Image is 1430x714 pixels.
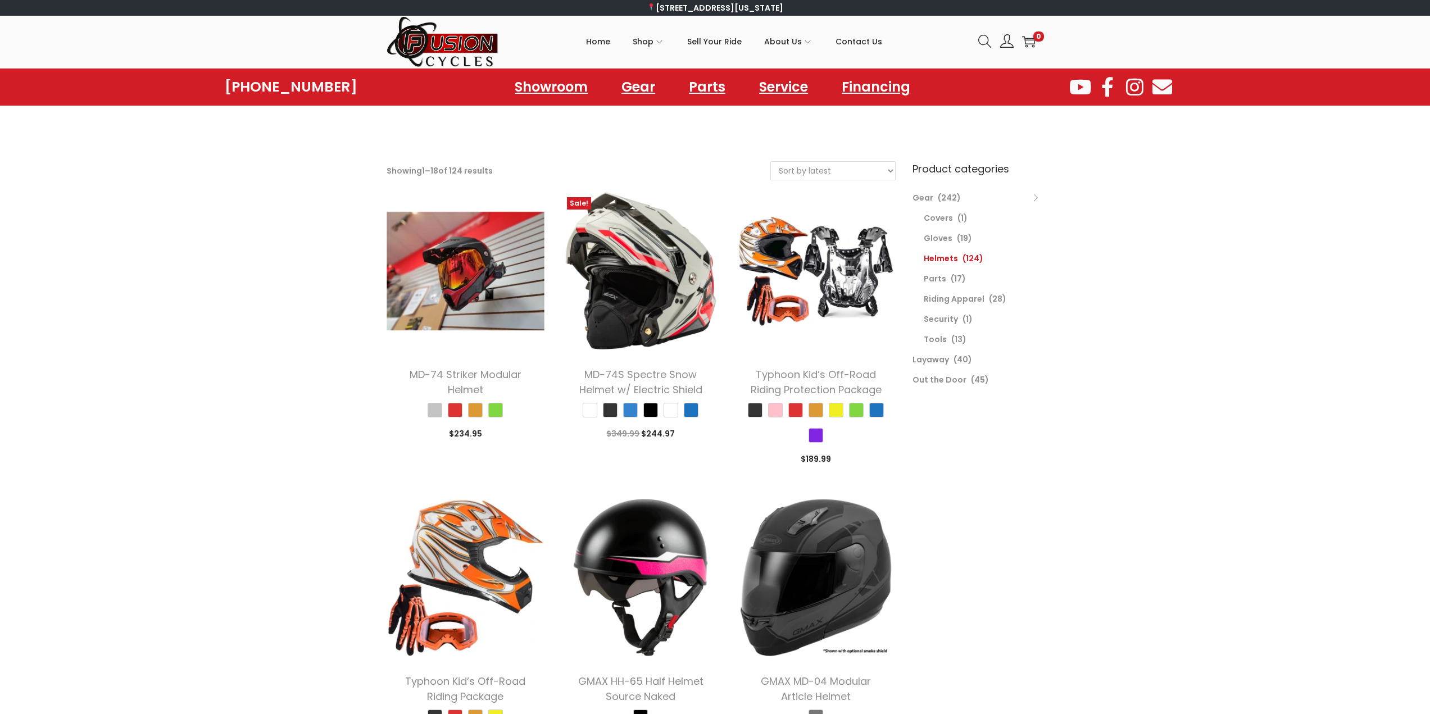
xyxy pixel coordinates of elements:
span: $ [801,453,806,465]
a: Gear [610,74,666,100]
a: 0 [1022,35,1036,48]
a: [PHONE_NUMBER] [225,79,357,95]
a: Typhoon Kid’s Off-Road Riding Package [405,674,525,703]
img: Product image [561,498,720,657]
a: Layaway [913,354,949,365]
span: (19) [957,233,972,244]
a: Sell Your Ride [687,16,742,67]
span: (1) [957,212,968,224]
span: (1) [963,313,973,325]
a: Financing [830,74,921,100]
a: MD-74S Spectre Snow Helmet w/ Electric Shield [579,367,702,397]
p: Showing – of 124 results [387,163,493,179]
img: Woostify retina logo [387,16,499,68]
a: Parts [924,273,946,284]
a: Gear [913,192,933,203]
span: 18 [430,165,438,176]
span: Home [586,28,610,56]
span: Contact Us [836,28,882,56]
span: 234.95 [449,428,482,439]
a: GMAX HH-65 Half Helmet Source Naked [578,674,703,703]
img: Product image [387,192,545,350]
a: Home [586,16,610,67]
span: 244.97 [641,428,675,439]
span: 189.99 [801,453,831,465]
a: Security [924,313,958,325]
span: Shop [633,28,653,56]
span: $ [449,428,454,439]
a: [STREET_ADDRESS][US_STATE] [647,2,783,13]
nav: Menu [503,74,921,100]
a: GMAX MD-04 Modular Article Helmet [761,674,871,703]
span: 349.99 [606,428,639,439]
span: (242) [938,192,961,203]
a: Contact Us [836,16,882,67]
a: Tools [924,334,947,345]
img: 📍 [647,3,655,11]
span: (40) [954,354,972,365]
a: Riding Apparel [924,293,984,304]
span: 1 [422,165,425,176]
span: Sell Your Ride [687,28,742,56]
select: Shop order [771,162,895,180]
img: Product image [561,192,720,350]
a: Gloves [924,233,952,244]
a: Out the Door [913,374,966,385]
span: $ [641,428,646,439]
a: Typhoon Kid’s Off-Road Riding Protection Package [751,367,882,397]
span: $ [606,428,611,439]
nav: Primary navigation [499,16,970,67]
a: Helmets [924,253,958,264]
h6: Product categories [913,161,1044,176]
a: Service [748,74,819,100]
a: Shop [633,16,665,67]
span: (124) [963,253,983,264]
span: (13) [951,334,966,345]
a: Showroom [503,74,599,100]
a: About Us [764,16,813,67]
span: (28) [989,293,1006,304]
img: Product image [737,192,895,350]
img: Product image [387,498,545,657]
span: About Us [764,28,802,56]
span: (45) [971,374,989,385]
img: Product image [737,498,895,657]
a: Covers [924,212,953,224]
span: (17) [951,273,966,284]
a: MD-74 Striker Modular Helmet [410,367,521,397]
a: Parts [678,74,737,100]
